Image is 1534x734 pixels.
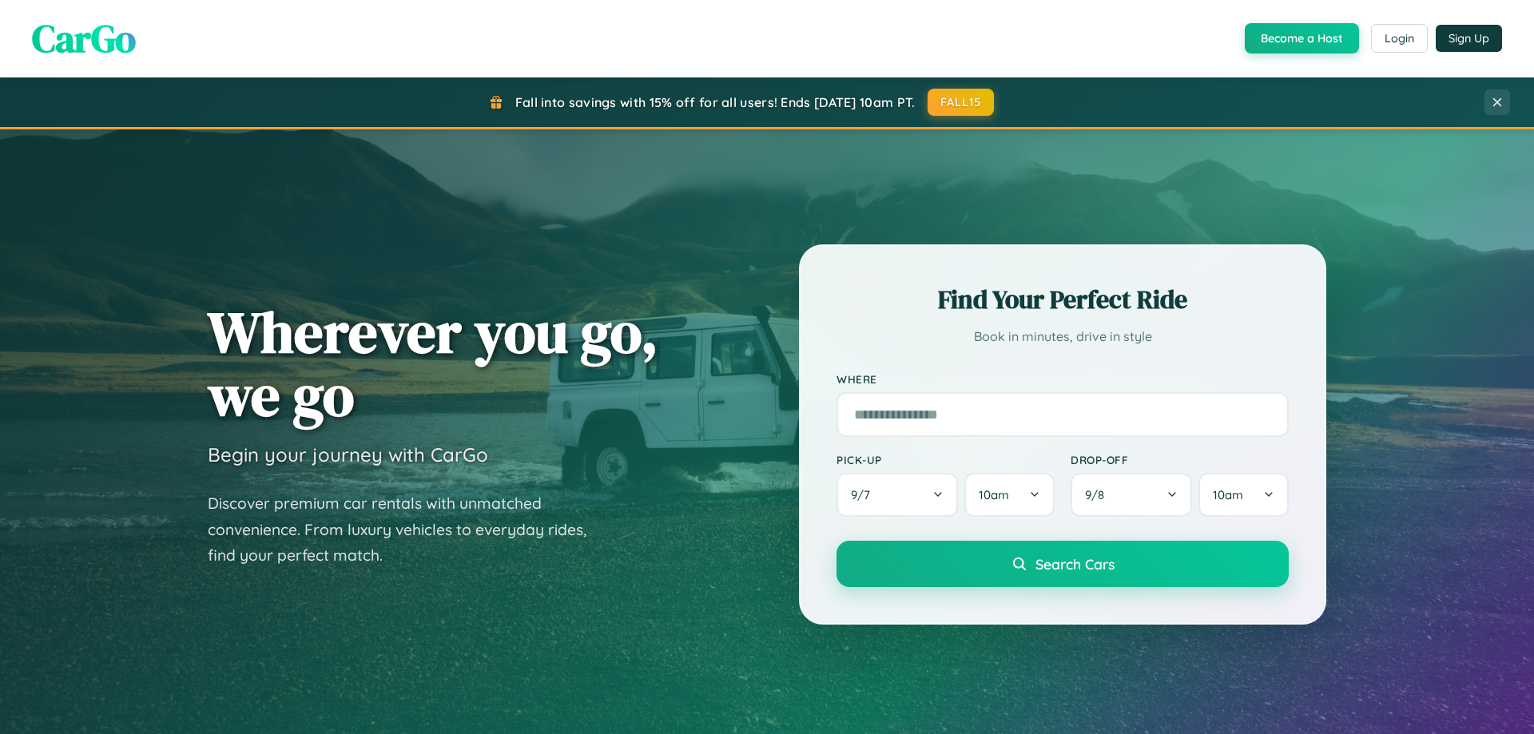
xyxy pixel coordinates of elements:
[1245,23,1359,54] button: Become a Host
[837,453,1055,466] label: Pick-up
[515,94,916,110] span: Fall into savings with 15% off for all users! Ends [DATE] 10am PT.
[208,490,607,569] p: Discover premium car rentals with unmatched convenience. From luxury vehicles to everyday rides, ...
[1071,453,1289,466] label: Drop-off
[208,300,658,427] h1: Wherever you go, we go
[837,282,1289,317] h2: Find Your Perfect Ride
[1213,487,1243,502] span: 10am
[928,89,995,116] button: FALL15
[837,325,1289,348] p: Book in minutes, drive in style
[1035,555,1115,573] span: Search Cars
[1071,473,1192,517] button: 9/8
[837,372,1289,386] label: Where
[837,473,958,517] button: 9/7
[851,487,878,502] span: 9 / 7
[32,12,136,65] span: CarGo
[964,473,1055,517] button: 10am
[208,442,488,466] h3: Begin your journey with CarGo
[837,541,1289,587] button: Search Cars
[1436,25,1502,52] button: Sign Up
[1085,487,1112,502] span: 9 / 8
[979,487,1009,502] span: 10am
[1371,24,1428,53] button: Login
[1198,473,1289,517] button: 10am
